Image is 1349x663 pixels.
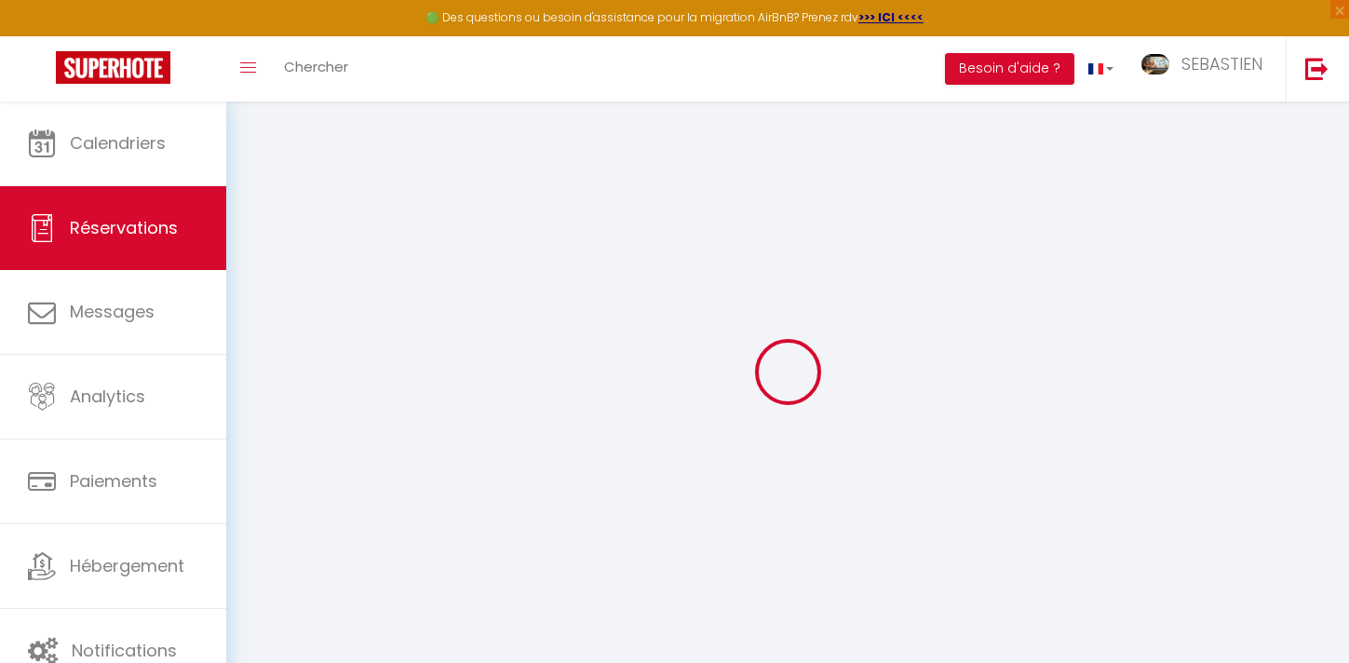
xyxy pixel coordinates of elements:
span: Hébergement [70,554,184,577]
span: SEBASTIEN [1181,52,1262,75]
img: ... [1141,54,1169,75]
span: Messages [70,300,155,323]
span: Calendriers [70,131,166,155]
span: Réservations [70,216,178,239]
span: Paiements [70,469,157,493]
img: Super Booking [56,51,170,84]
a: Chercher [270,36,362,101]
a: ... SEBASTIEN [1127,36,1286,101]
button: Besoin d'aide ? [945,53,1074,85]
span: Chercher [284,57,348,76]
img: logout [1305,57,1329,80]
a: >>> ICI <<<< [858,9,924,25]
span: Notifications [72,639,177,662]
span: Analytics [70,385,145,408]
